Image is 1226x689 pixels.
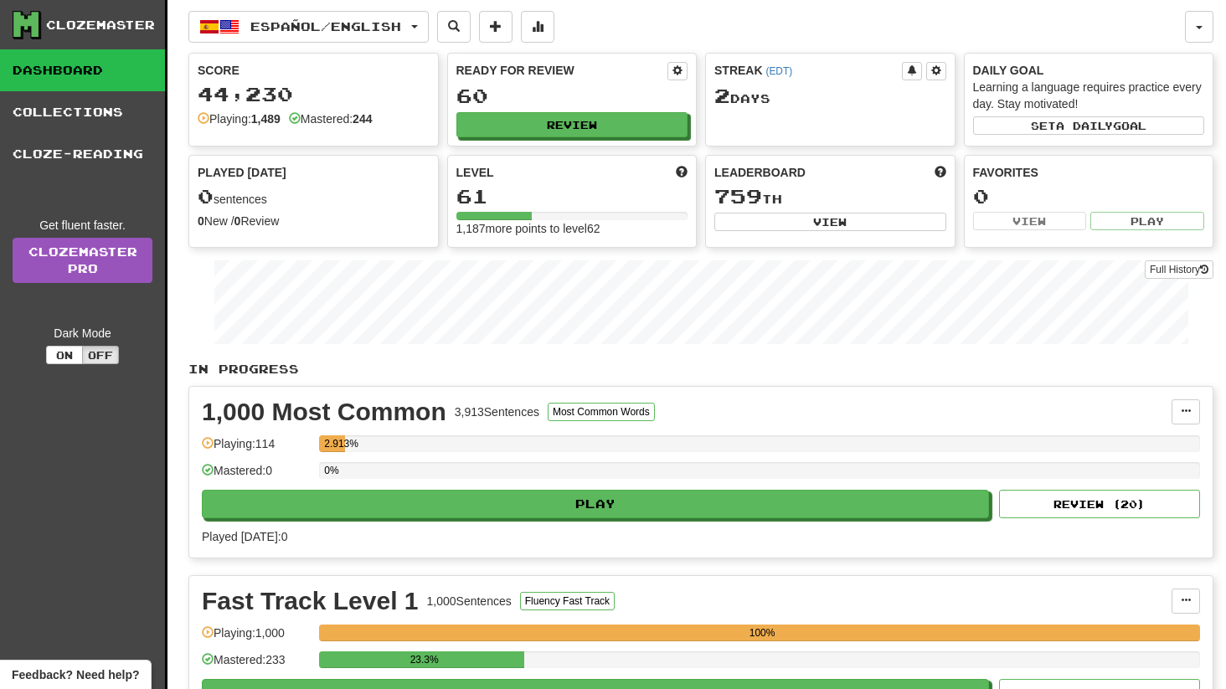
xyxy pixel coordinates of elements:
a: ClozemasterPro [13,238,152,283]
div: 100% [324,625,1200,641]
span: Played [DATE] [198,164,286,181]
button: Play [1090,212,1204,230]
strong: 0 [198,214,204,228]
div: sentences [198,186,430,208]
strong: 244 [353,112,372,126]
div: Day s [714,85,946,107]
button: Review [456,112,688,137]
button: Español/English [188,11,429,43]
button: Off [82,346,119,364]
button: View [714,213,946,231]
div: th [714,186,946,208]
div: Streak [714,62,902,79]
button: Most Common Words [548,403,655,421]
div: Score [198,62,430,79]
div: 1,000 Sentences [427,593,512,609]
div: 3,913 Sentences [455,404,539,420]
div: 1,187 more points to level 62 [456,220,688,237]
span: 2 [714,84,730,107]
button: Fluency Fast Track [520,592,615,610]
div: Fast Track Level 1 [202,589,419,614]
span: Leaderboard [714,164,806,181]
button: Full History [1145,260,1213,279]
p: In Progress [188,361,1213,378]
button: On [46,346,83,364]
button: Add sentence to collection [479,11,513,43]
div: Mastered: [289,111,373,127]
span: 0 [198,184,214,208]
div: Playing: 114 [202,435,311,463]
button: Play [202,490,989,518]
button: More stats [521,11,554,43]
div: Playing: 1,000 [202,625,311,652]
div: 2.913% [324,435,344,452]
strong: 1,489 [251,112,281,126]
a: (EDT) [765,65,792,77]
span: Played [DATE]: 0 [202,530,287,543]
div: Mastered: 0 [202,462,311,490]
div: 23.3% [324,651,524,668]
div: New / Review [198,213,430,229]
strong: 0 [234,214,241,228]
div: 0 [973,186,1205,207]
div: Ready for Review [456,62,668,79]
span: Open feedback widget [12,666,139,683]
button: View [973,212,1087,230]
div: 61 [456,186,688,207]
div: Clozemaster [46,17,155,33]
span: a daily [1056,120,1113,131]
div: 1,000 Most Common [202,399,446,424]
span: This week in points, UTC [935,164,946,181]
div: 44,230 [198,84,430,105]
span: Level [456,164,494,181]
span: Español / English [250,19,401,33]
button: Search sentences [437,11,471,43]
div: Playing: [198,111,281,127]
span: Score more points to level up [676,164,688,181]
div: Get fluent faster. [13,217,152,234]
div: Mastered: 233 [202,651,311,679]
div: Dark Mode [13,325,152,342]
div: Daily Goal [973,62,1205,79]
div: Favorites [973,164,1205,181]
span: 759 [714,184,762,208]
div: Learning a language requires practice every day. Stay motivated! [973,79,1205,112]
button: Review (20) [999,490,1200,518]
div: 60 [456,85,688,106]
button: Seta dailygoal [973,116,1205,135]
